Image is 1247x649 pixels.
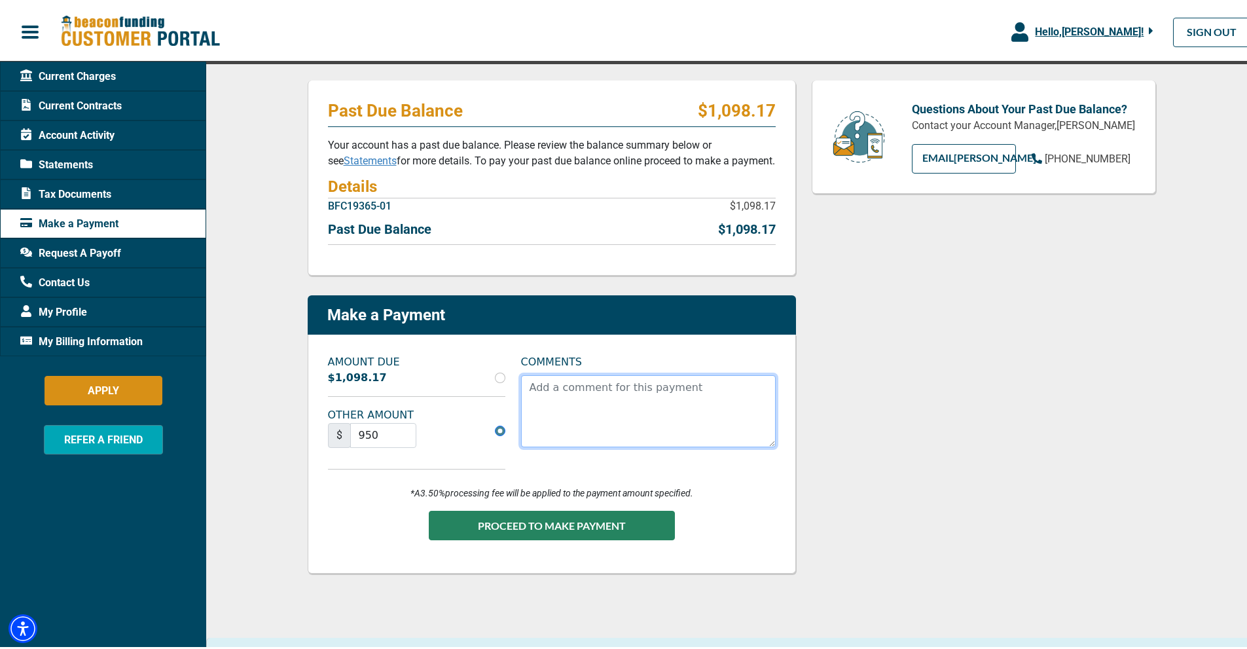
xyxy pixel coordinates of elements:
label: AMOUNT DUE [320,352,513,367]
a: [PHONE_NUMBER] [1032,149,1130,164]
img: Beacon Funding Customer Portal Logo [60,12,220,46]
p: $1,098.17 [698,98,776,119]
p: BFC19365-01 [328,196,391,212]
label: $1,098.17 [328,367,387,383]
p: Past Due Balance [328,217,431,236]
span: [PHONE_NUMBER] [1045,150,1130,162]
label: OTHER AMOUNT [320,405,513,420]
p: Make a Payment [327,303,445,322]
p: Questions About Your Past Due Balance? [912,98,1136,115]
h4: Details [328,173,776,195]
span: Statements [20,155,93,170]
span: Tax Documents [20,184,111,200]
label: COMMENTS [521,352,582,367]
a: Statements [344,152,397,164]
p: Contact your Account Manager, [PERSON_NAME] [912,115,1136,131]
p: $1,098.17 [730,196,776,212]
span: Current Charges [20,66,116,82]
span: Contact Us [20,272,90,288]
a: EMAIL[PERSON_NAME] [912,141,1016,171]
span: My Billing Information [20,331,143,347]
input: Currency [350,420,417,445]
span: Current Contracts [20,96,122,111]
span: Make a Payment [20,213,118,229]
span: $ [328,420,351,445]
button: APPLY [45,373,162,403]
span: Hello, [PERSON_NAME] ! [1035,23,1144,35]
span: My Profile [20,302,87,318]
p: Your account has a past due balance. Please review the balance summary below or see for more deta... [328,135,776,166]
span: Account Activity [20,125,115,141]
i: *A 3.50% processing fee will be applied to the payment amount specified. [410,485,693,496]
div: Accessibility Menu [9,612,37,640]
button: REFER A FRIEND [44,422,163,452]
p: $1,098.17 [718,217,776,236]
p: Past Due Balance [328,98,463,119]
span: Request A Payoff [20,243,121,259]
img: customer-service.png [829,107,888,162]
button: PROCEED TO MAKE PAYMENT [429,508,675,538]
